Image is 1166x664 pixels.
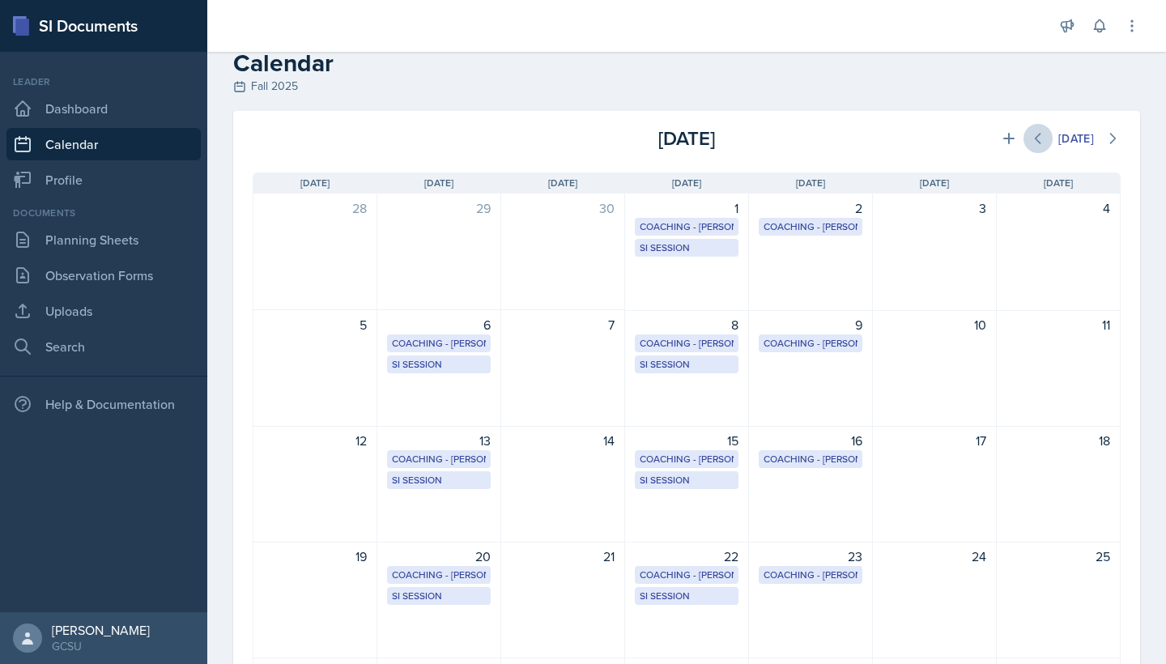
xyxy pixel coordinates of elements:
[764,452,857,466] div: Coaching - [PERSON_NAME]
[764,336,857,351] div: Coaching - [PERSON_NAME]
[883,547,986,566] div: 24
[233,78,1140,95] div: Fall 2025
[635,315,738,334] div: 8
[542,124,831,153] div: [DATE]
[759,315,862,334] div: 9
[764,219,857,234] div: Coaching - [PERSON_NAME]
[511,431,615,450] div: 14
[392,452,486,466] div: Coaching - [PERSON_NAME]
[6,295,201,327] a: Uploads
[640,357,734,372] div: SI Session
[759,547,862,566] div: 23
[387,431,491,450] div: 13
[511,547,615,566] div: 21
[263,431,367,450] div: 12
[6,128,201,160] a: Calendar
[52,622,150,638] div: [PERSON_NAME]
[1006,315,1110,334] div: 11
[640,473,734,487] div: SI Session
[1006,198,1110,218] div: 4
[1048,125,1104,152] button: [DATE]
[424,176,453,190] span: [DATE]
[6,223,201,256] a: Planning Sheets
[387,315,491,334] div: 6
[233,49,1140,78] h2: Calendar
[1044,176,1073,190] span: [DATE]
[6,206,201,220] div: Documents
[392,357,486,372] div: SI Session
[635,198,738,218] div: 1
[263,315,367,334] div: 5
[883,315,986,334] div: 10
[392,589,486,603] div: SI Session
[640,240,734,255] div: SI Session
[640,568,734,582] div: Coaching - [PERSON_NAME]
[640,219,734,234] div: Coaching - [PERSON_NAME]
[548,176,577,190] span: [DATE]
[672,176,701,190] span: [DATE]
[635,431,738,450] div: 15
[52,638,150,654] div: GCSU
[1006,547,1110,566] div: 25
[300,176,330,190] span: [DATE]
[759,431,862,450] div: 16
[796,176,825,190] span: [DATE]
[640,452,734,466] div: Coaching - [PERSON_NAME]
[640,589,734,603] div: SI Session
[263,198,367,218] div: 28
[883,198,986,218] div: 3
[764,568,857,582] div: Coaching - [PERSON_NAME]
[640,336,734,351] div: Coaching - [PERSON_NAME]
[263,547,367,566] div: 19
[883,431,986,450] div: 17
[6,330,201,363] a: Search
[920,176,949,190] span: [DATE]
[759,198,862,218] div: 2
[392,473,486,487] div: SI Session
[511,315,615,334] div: 7
[6,388,201,420] div: Help & Documentation
[387,198,491,218] div: 29
[6,164,201,196] a: Profile
[6,92,201,125] a: Dashboard
[6,259,201,292] a: Observation Forms
[387,547,491,566] div: 20
[1006,431,1110,450] div: 18
[392,568,486,582] div: Coaching - [PERSON_NAME]
[6,74,201,89] div: Leader
[392,336,486,351] div: Coaching - [PERSON_NAME]
[635,547,738,566] div: 22
[1058,132,1094,145] div: [DATE]
[511,198,615,218] div: 30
